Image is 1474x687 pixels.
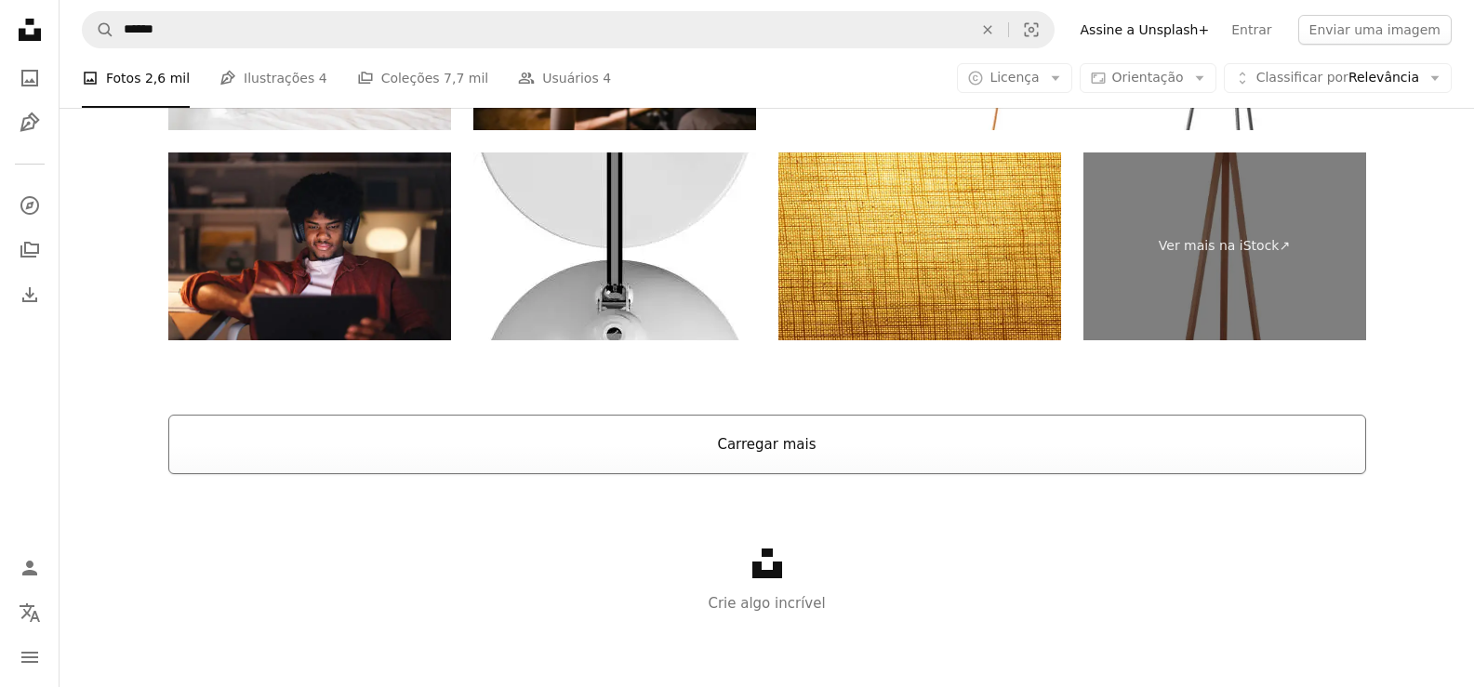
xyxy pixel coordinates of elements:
[83,12,114,47] button: Pesquise na Unsplash
[1220,15,1282,45] a: Entrar
[1298,15,1452,45] button: Enviar uma imagem
[603,68,611,88] span: 4
[219,48,327,108] a: Ilustrações 4
[989,70,1039,85] span: Licença
[11,231,48,269] a: Coleções
[518,48,611,108] a: Usuários 4
[1009,12,1054,47] button: Pesquisa visual
[11,276,48,313] a: Histórico de downloads
[60,592,1474,614] p: Crie algo incrível
[444,68,488,88] span: 7,7 mil
[1256,69,1419,87] span: Relevância
[82,11,1055,48] form: Pesquise conteúdo visual em todo o site
[11,549,48,587] a: Entrar / Cadastrar-se
[11,639,48,676] button: Menu
[11,11,48,52] a: Início — Unsplash
[1069,15,1221,45] a: Assine a Unsplash+
[967,12,1008,47] button: Limpar
[319,68,327,88] span: 4
[11,187,48,224] a: Explorar
[1112,70,1184,85] span: Orientação
[1080,63,1216,93] button: Orientação
[11,594,48,631] button: Idioma
[1083,152,1366,341] a: Ver mais na iStock↗
[168,415,1366,474] button: Carregar mais
[168,152,451,341] img: Adolescente estudando em casa com fones de ouvido e tablet em ambiente aconchegante
[473,152,756,341] img: Top view of table lamp
[957,63,1071,93] button: Licença
[1224,63,1452,93] button: Classificar porRelevância
[778,152,1061,341] img: Textura de tecido dourado
[11,59,48,97] a: Fotos
[1256,70,1348,85] span: Classificar por
[11,104,48,141] a: Ilustrações
[357,48,489,108] a: Coleções 7,7 mil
